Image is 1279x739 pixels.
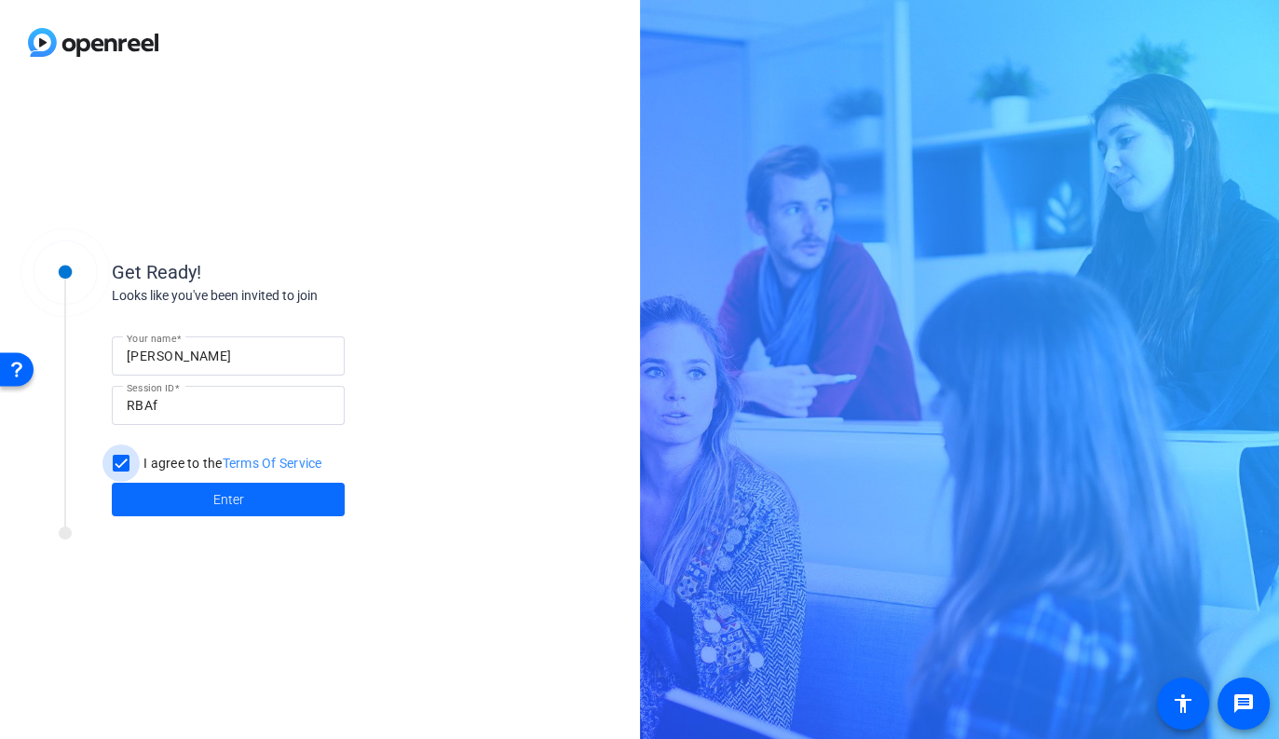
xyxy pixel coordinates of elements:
label: I agree to the [140,454,322,472]
span: Enter [213,490,244,510]
div: Get Ready! [112,258,484,286]
a: Terms Of Service [223,456,322,471]
button: Enter [112,483,345,516]
div: Looks like you've been invited to join [112,286,484,306]
mat-icon: message [1232,692,1255,715]
mat-label: Session ID [127,382,174,393]
mat-icon: accessibility [1172,692,1194,715]
mat-label: Your name [127,333,176,344]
